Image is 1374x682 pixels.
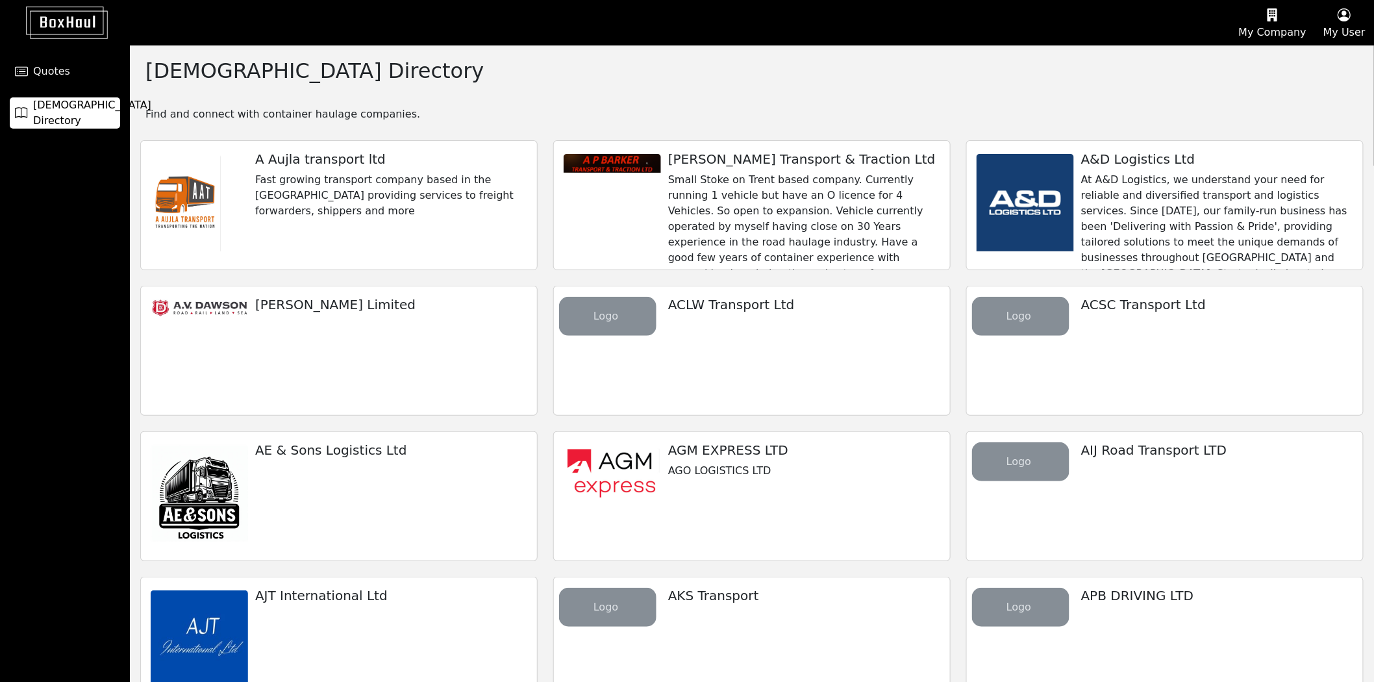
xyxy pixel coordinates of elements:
[559,588,656,627] svg: Placeholder: Image cap
[1006,601,1031,613] text: Logo
[972,297,1069,336] svg: Placeholder: Image cap
[668,172,940,344] p: Small Stoke on Trent based company. Currently running 1 vehicle but have an O licence for 4 Vehic...
[255,172,527,219] p: Fast growing transport company based in the [GEOGRAPHIC_DATA] providing services to freight forwa...
[6,6,108,39] img: BoxHaul
[1006,310,1031,322] text: Logo
[553,286,951,416] a: Placeholder: Image capACLW Transport Ltd
[564,154,661,173] img: ...
[151,154,221,251] img: ...
[668,151,940,167] h5: [PERSON_NAME] Transport & Traction Ltd
[553,140,951,270] a: ...[PERSON_NAME] Transport & Traction LtdSmall Stoke on Trent based company. Currently running 1 ...
[559,297,656,336] svg: Placeholder: Image cap
[145,58,484,83] h2: [DEMOGRAPHIC_DATA] Directory
[1081,588,1353,603] h5: APB DRIVING LTD
[1006,455,1031,468] text: Logo
[1081,297,1353,312] h5: ACSC Transport Ltd
[977,154,1074,251] img: ...
[966,140,1364,270] a: ...A&D Logistics LtdAt A&D Logistics, we understand your need for reliable and diversified transp...
[966,286,1364,416] a: Placeholder: Image capACSC Transport Ltd
[10,97,120,129] a: [DEMOGRAPHIC_DATA] Directory
[33,97,151,129] span: [DEMOGRAPHIC_DATA] Directory
[255,588,527,603] h5: AJT International Ltd
[966,431,1364,561] a: Placeholder: Image capAIJ Road Transport LTD
[140,286,538,416] a: ...[PERSON_NAME] Limited
[1081,172,1353,453] p: At A&D Logistics, we understand your need for reliable and diversified transport and logistics se...
[553,431,951,561] a: ...AGM EXPRESS LTDAGO LOGISTICS LTD
[255,151,527,167] h5: A Aujla transport ltd
[593,601,618,613] text: Logo
[255,442,527,458] h5: AE & Sons Logistics Ltd
[668,463,940,479] p: AGO LOGISTICS LTD
[10,56,120,87] a: Quotes
[972,442,1069,481] svg: Placeholder: Image cap
[1230,1,1315,45] button: My Company
[140,140,538,270] a: ...A Aujla transport ltdFast growing transport company based in the [GEOGRAPHIC_DATA] providing s...
[130,104,1374,122] div: Find and connect with container haulage companies.
[668,442,940,458] h5: AGM EXPRESS LTD
[593,310,618,322] text: Logo
[151,299,248,317] img: ...
[972,588,1069,627] svg: Placeholder: Image cap
[1315,1,1374,45] button: My User
[668,588,940,603] h5: AKS Transport
[1081,151,1353,167] h5: A&D Logistics Ltd
[1081,442,1353,458] h5: AIJ Road Transport LTD
[33,64,70,79] span: Quotes
[151,445,248,542] img: ...
[255,297,527,312] h5: [PERSON_NAME] Limited
[564,445,661,502] img: ...
[140,431,538,561] a: ...AE & Sons Logistics Ltd
[668,297,940,312] h5: ACLW Transport Ltd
